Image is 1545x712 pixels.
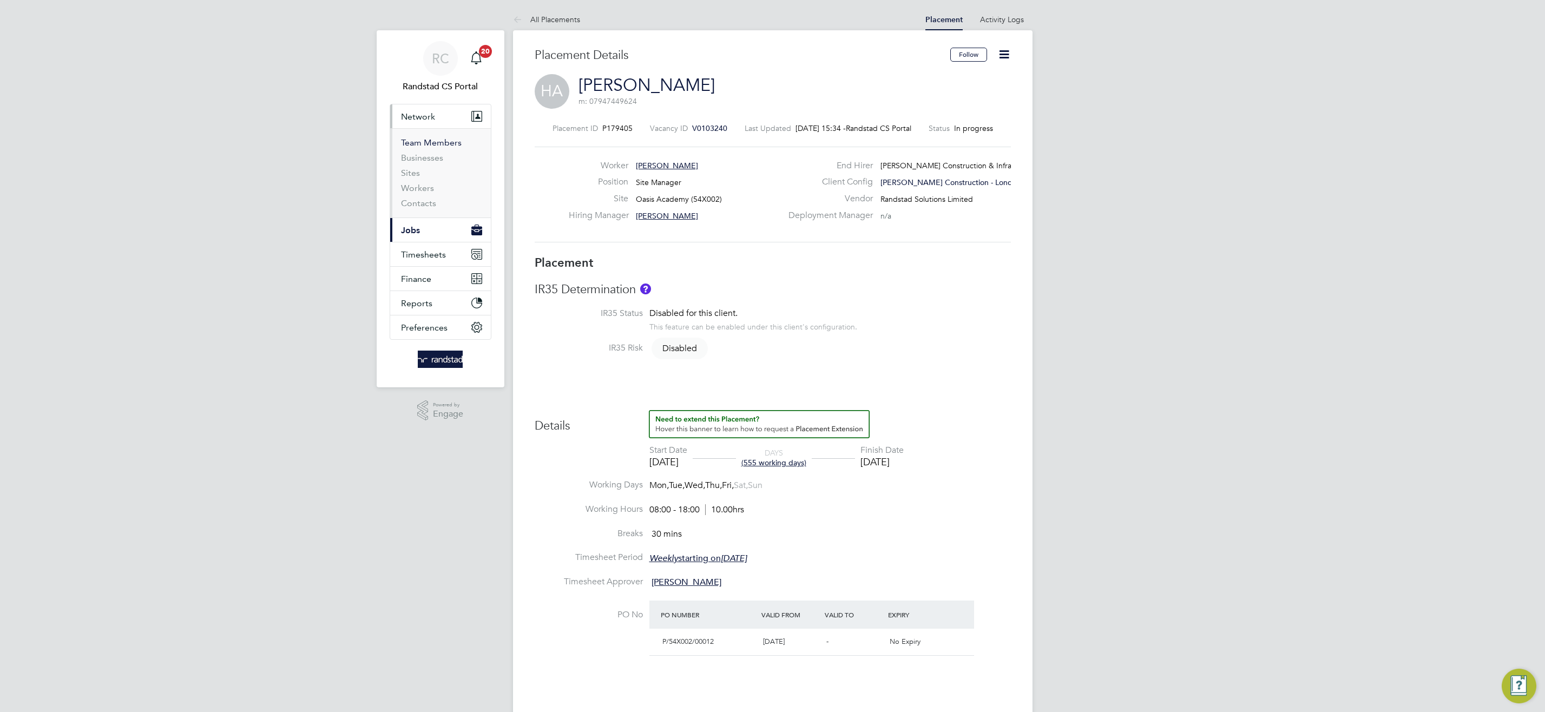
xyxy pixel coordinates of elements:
label: IR35 Risk [535,342,643,354]
span: Site Manager [636,177,681,187]
label: Breaks [535,528,643,539]
div: 08:00 - 18:00 [649,504,744,516]
span: Jobs [401,225,420,235]
span: HA [535,74,569,109]
span: Engage [433,410,463,419]
span: [PERSON_NAME] [636,161,698,170]
b: Placement [535,255,594,270]
span: m: 07947449624 [578,96,637,106]
div: Expiry [885,605,949,624]
label: Last Updated [745,123,791,133]
button: How to extend a Placement? [649,410,870,438]
a: All Placements [513,15,580,24]
button: Jobs [390,218,491,242]
a: Activity Logs [980,15,1024,24]
span: Finance [401,274,431,284]
span: Fri, [722,480,734,491]
label: Working Hours [535,504,643,515]
label: Client Config [782,176,873,188]
a: Workers [401,183,434,193]
span: Disabled [652,338,708,359]
a: Contacts [401,198,436,208]
button: Finance [390,267,491,291]
div: Valid From [759,605,822,624]
em: Weekly [649,553,678,564]
span: P179405 [602,123,633,133]
span: In progress [954,123,993,133]
span: Mon, [649,480,669,491]
div: Network [390,128,491,217]
a: Sites [401,168,420,178]
span: Sun [748,480,762,491]
span: [PERSON_NAME] [652,577,721,588]
label: End Hirer [782,160,873,172]
a: Team Members [401,137,462,148]
span: P/54X002/00012 [662,637,714,646]
span: Sat, [734,480,748,491]
div: This feature can be enabled under this client's configuration. [649,319,857,332]
span: Oasis Academy (54X002) [636,194,722,204]
label: Timesheet Period [535,552,643,563]
label: Placement ID [553,123,598,133]
a: 20 [465,41,487,76]
span: Randstad Solutions Limited [880,194,973,204]
div: PO Number [658,605,759,624]
span: 20 [479,45,492,58]
span: starting on [649,553,747,564]
label: Hiring Manager [569,210,628,221]
h3: Placement Details [535,48,942,63]
span: Randstad CS Portal [390,80,491,93]
span: (555 working days) [741,458,806,467]
a: Go to home page [390,351,491,368]
button: Follow [950,48,987,62]
em: [DATE] [721,553,747,564]
label: Worker [569,160,628,172]
label: IR35 Status [535,308,643,319]
div: [DATE] [649,456,687,468]
label: Deployment Manager [782,210,873,221]
div: [DATE] [860,456,904,468]
h3: IR35 Determination [535,282,1011,298]
span: [DATE] 15:34 - [795,123,846,133]
span: Tue, [669,480,685,491]
div: Finish Date [860,445,904,456]
span: Randstad CS Portal [846,123,911,133]
span: Wed, [685,480,705,491]
span: Timesheets [401,249,446,260]
span: Disabled for this client. [649,308,738,319]
span: n/a [880,211,891,221]
button: Network [390,104,491,128]
label: Position [569,176,628,188]
button: Engage Resource Center [1502,669,1536,703]
span: RC [432,51,449,65]
button: Timesheets [390,242,491,266]
span: 30 mins [652,529,682,539]
span: Network [401,111,435,122]
a: Powered byEngage [417,400,463,421]
div: DAYS [736,448,812,467]
label: Vendor [782,193,873,205]
img: randstad-logo-retina.png [418,351,463,368]
span: [PERSON_NAME] Construction - Londo… [880,177,1024,187]
label: Working Days [535,479,643,491]
label: Timesheet Approver [535,576,643,588]
span: No Expiry [890,637,921,646]
a: [PERSON_NAME] [578,75,715,96]
a: RCRandstad CS Portal [390,41,491,93]
a: Businesses [401,153,443,163]
span: V0103240 [692,123,727,133]
div: Start Date [649,445,687,456]
span: [PERSON_NAME] [636,211,698,221]
span: 10.00hrs [705,504,744,515]
span: [PERSON_NAME] Construction & Infrast… [880,161,1025,170]
button: About IR35 [640,284,651,294]
nav: Main navigation [377,30,504,387]
h3: Details [535,410,1011,434]
label: Status [929,123,950,133]
span: [DATE] [763,637,785,646]
button: Reports [390,291,491,315]
label: PO No [535,609,643,621]
span: - [826,637,829,646]
label: Site [569,193,628,205]
button: Preferences [390,315,491,339]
